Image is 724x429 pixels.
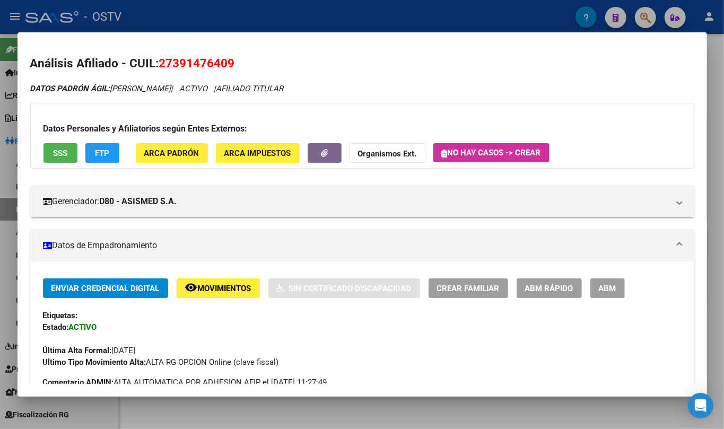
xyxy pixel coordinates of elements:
[56,63,81,69] div: Dominio
[30,230,694,261] mat-expansion-panel-header: Datos de Empadronamiento
[53,148,67,158] span: SSS
[185,281,198,294] mat-icon: remove_red_eye
[43,278,168,298] button: Enviar Credencial Digital
[43,346,112,355] strong: Última Alta Formal:
[442,148,541,157] span: No hay casos -> Crear
[30,17,52,25] div: v 4.0.25
[198,284,251,293] span: Movimientos
[51,284,160,293] span: Enviar Credencial Digital
[43,239,669,252] mat-panel-title: Datos de Empadronamiento
[177,278,260,298] button: Movimientos
[30,186,694,217] mat-expansion-panel-header: Gerenciador:D80 - ASISMED S.A.
[113,62,121,70] img: tab_keywords_by_traffic_grey.svg
[43,378,114,387] strong: Comentario ADMIN:
[30,55,694,73] h2: Análisis Afiliado - CUIL:
[17,28,25,36] img: website_grey.svg
[224,148,291,158] span: ARCA Impuestos
[43,377,327,388] span: ALTA AUTOMATICA POR ADHESION AFIP el [DATE] 11:27:49
[69,322,97,332] strong: ACTIVO
[159,56,235,70] span: 27391476409
[125,63,169,69] div: Palabras clave
[136,143,208,163] button: ARCA Padrón
[44,62,53,70] img: tab_domain_overview_orange.svg
[268,278,420,298] button: Sin Certificado Discapacidad
[429,278,508,298] button: Crear Familiar
[289,284,412,293] span: Sin Certificado Discapacidad
[17,17,25,25] img: logo_orange.svg
[358,149,417,159] strong: Organismos Ext.
[216,84,284,93] span: AFILIADO TITULAR
[30,84,171,93] span: [PERSON_NAME]
[100,195,177,208] strong: D80 - ASISMED S.A.
[144,148,199,158] span: ARCA Padrón
[43,346,136,355] span: [DATE]
[43,122,681,135] h3: Datos Personales y Afiliatorios según Entes Externos:
[433,143,549,162] button: No hay casos -> Crear
[43,311,78,320] strong: Etiquetas:
[30,84,284,93] i: | ACTIVO |
[30,84,110,93] strong: DATOS PADRÓN ÁGIL:
[85,143,119,163] button: FTP
[43,322,69,332] strong: Estado:
[688,393,713,418] div: Open Intercom Messenger
[525,284,573,293] span: ABM Rápido
[350,143,425,163] button: Organismos Ext.
[599,284,616,293] span: ABM
[437,284,500,293] span: Crear Familiar
[43,143,77,163] button: SSS
[517,278,582,298] button: ABM Rápido
[43,357,279,367] span: ALTA RG OPCION Online (clave fiscal)
[216,143,300,163] button: ARCA Impuestos
[28,28,119,36] div: Dominio: [DOMAIN_NAME]
[43,195,669,208] mat-panel-title: Gerenciador:
[590,278,625,298] button: ABM
[43,357,146,367] strong: Ultimo Tipo Movimiento Alta:
[95,148,109,158] span: FTP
